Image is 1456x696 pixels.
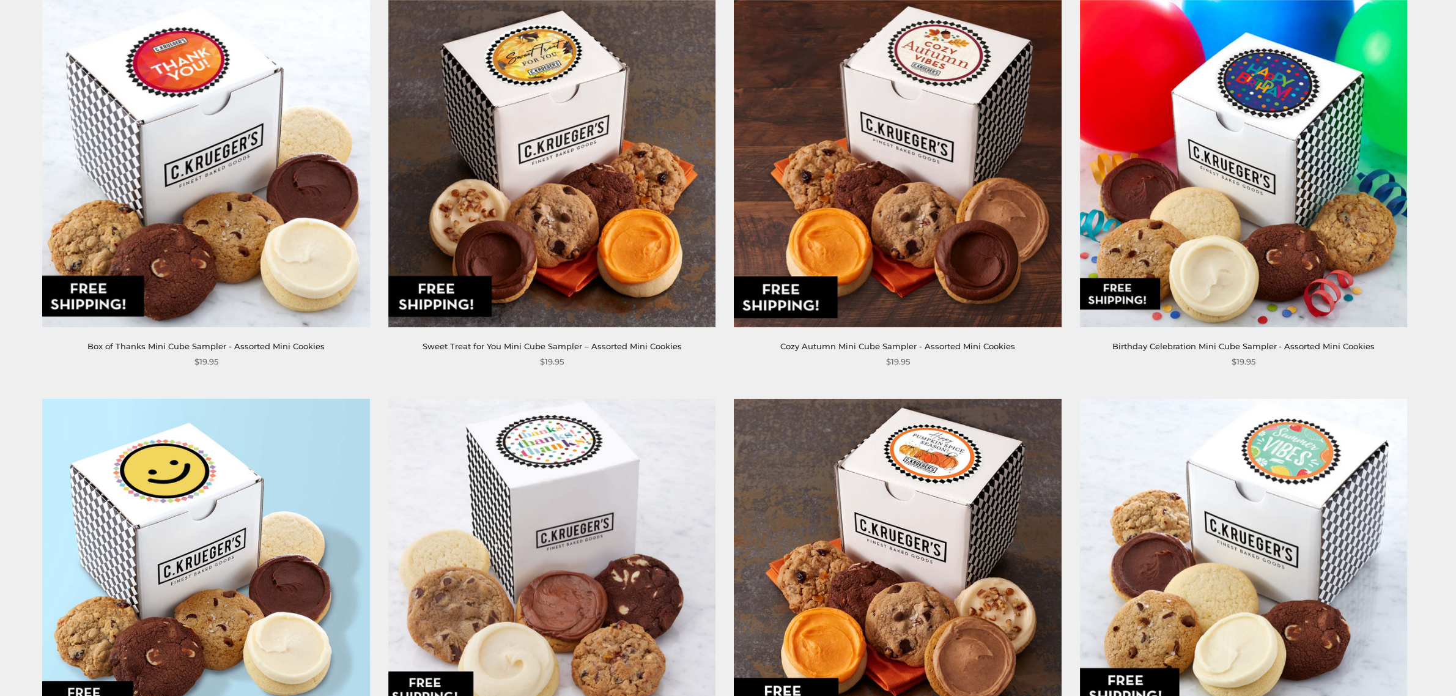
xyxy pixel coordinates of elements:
[1232,355,1255,368] span: $19.95
[87,341,325,351] a: Box of Thanks Mini Cube Sampler - Assorted Mini Cookies
[540,355,564,368] span: $19.95
[423,341,682,351] a: Sweet Treat for You Mini Cube Sampler – Assorted Mini Cookies
[194,355,218,368] span: $19.95
[780,341,1015,351] a: Cozy Autumn Mini Cube Sampler - Assorted Mini Cookies
[886,355,910,368] span: $19.95
[1112,341,1375,351] a: Birthday Celebration Mini Cube Sampler - Assorted Mini Cookies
